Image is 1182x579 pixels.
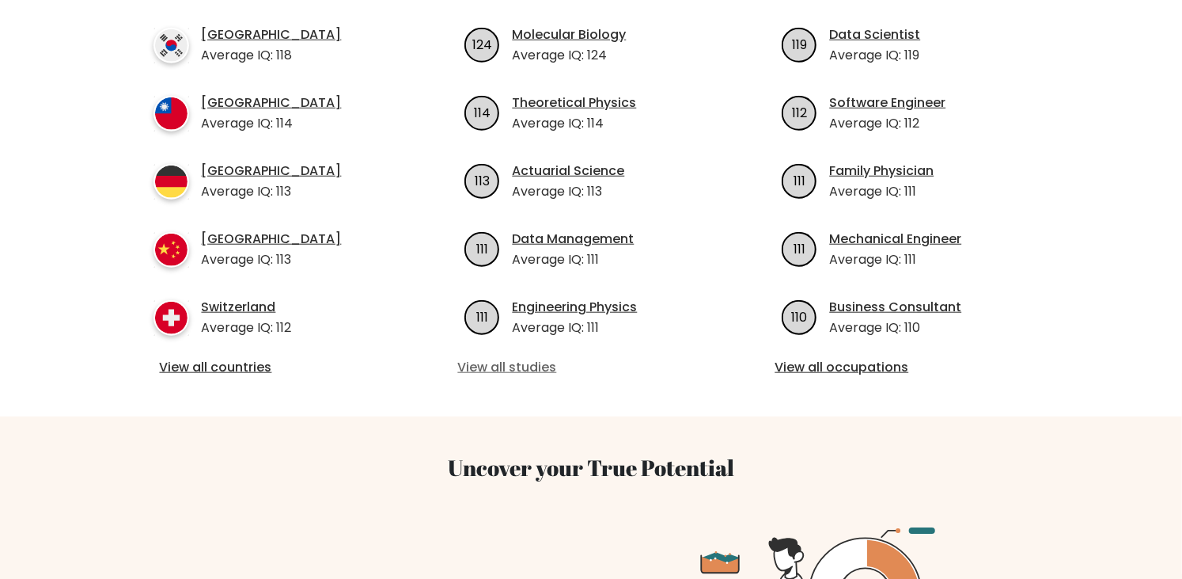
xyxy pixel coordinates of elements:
[775,358,1042,377] a: View all occupations
[513,114,637,133] p: Average IQ: 114
[160,358,388,377] a: View all countries
[830,250,962,269] p: Average IQ: 111
[792,35,807,53] text: 119
[153,232,189,268] img: country
[153,300,189,336] img: country
[153,164,189,200] img: country
[202,114,342,133] p: Average IQ: 114
[830,230,962,249] a: Mechanical Engineer
[513,318,638,337] p: Average IQ: 111
[202,25,342,44] a: [GEOGRAPHIC_DATA]
[476,307,488,326] text: 111
[513,93,637,112] a: Theoretical Physics
[794,171,805,189] text: 111
[202,250,342,269] p: Average IQ: 113
[472,35,492,53] text: 124
[202,298,292,317] a: Switzerland
[830,182,934,201] p: Average IQ: 111
[830,318,962,337] p: Average IQ: 110
[513,298,638,317] a: Engineering Physics
[474,103,491,121] text: 114
[202,162,342,181] a: [GEOGRAPHIC_DATA]
[830,298,962,317] a: Business Consultant
[513,182,625,201] p: Average IQ: 113
[513,162,625,181] a: Actuarial Science
[830,93,946,112] a: Software Engineer
[202,318,292,337] p: Average IQ: 112
[513,230,635,249] a: Data Management
[513,46,627,65] p: Average IQ: 124
[202,46,342,65] p: Average IQ: 118
[458,358,725,377] a: View all studies
[202,182,342,201] p: Average IQ: 113
[791,307,807,326] text: 110
[153,96,189,131] img: country
[513,25,627,44] a: Molecular Biology
[475,171,490,189] text: 113
[202,93,342,112] a: [GEOGRAPHIC_DATA]
[794,239,805,257] text: 111
[830,46,921,65] p: Average IQ: 119
[513,250,635,269] p: Average IQ: 111
[78,455,1104,482] h3: Uncover your True Potential
[476,239,488,257] text: 111
[830,25,921,44] a: Data Scientist
[202,230,342,249] a: [GEOGRAPHIC_DATA]
[792,103,807,121] text: 112
[830,162,934,181] a: Family Physician
[153,28,189,63] img: country
[830,114,946,133] p: Average IQ: 112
